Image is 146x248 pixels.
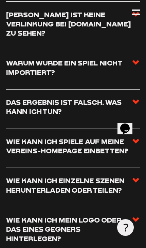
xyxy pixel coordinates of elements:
[6,215,132,243] h3: Wie kann ich mein Logo oder das eines Gegners hinterlegen?
[6,10,132,38] h3: [PERSON_NAME] ist keine Verlinkung bei [DOMAIN_NAME] zu sehen?
[117,114,139,134] iframe: chat widget
[6,137,132,155] h3: Wie kann ich Spiele auf meine Vereins-Homepage einbetten?
[6,176,132,194] h3: Wie kann ich einzelne Szenen herunterladen oder teilen?
[6,98,132,116] h3: Das Ergebnis ist falsch. Was kann ich tun?
[6,58,132,77] h3: Warum wurde ein Spiel nicht importiert?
